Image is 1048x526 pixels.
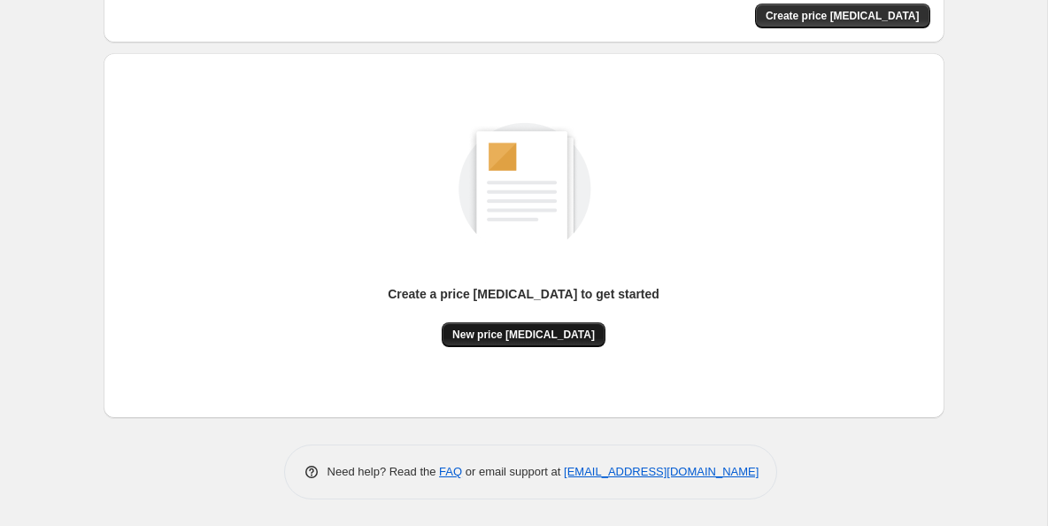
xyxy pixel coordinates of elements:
[755,4,930,28] button: Create price change job
[564,465,759,478] a: [EMAIL_ADDRESS][DOMAIN_NAME]
[766,9,920,23] span: Create price [MEDICAL_DATA]
[388,285,659,303] p: Create a price [MEDICAL_DATA] to get started
[442,322,605,347] button: New price [MEDICAL_DATA]
[439,465,462,478] a: FAQ
[327,465,440,478] span: Need help? Read the
[452,328,595,342] span: New price [MEDICAL_DATA]
[462,465,564,478] span: or email support at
